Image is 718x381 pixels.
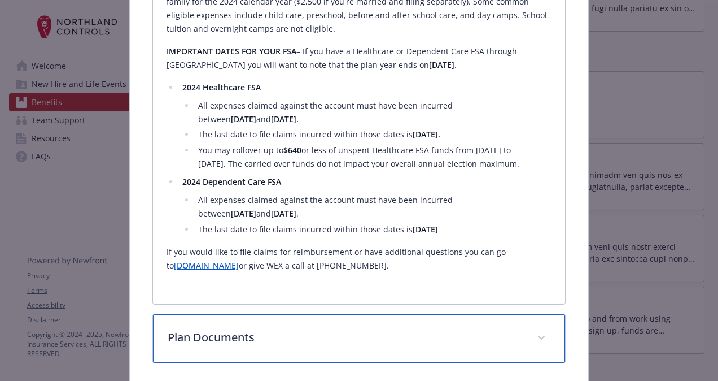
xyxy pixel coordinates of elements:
[168,329,523,346] p: Plan Documents
[195,223,551,236] li: The last date to file claims incurred within those dates is
[195,99,551,126] li: All expenses claimed against the account must have been incurred between and
[182,176,281,187] strong: 2024 Dependent Care FSA
[413,224,438,235] strong: [DATE]
[167,46,296,57] strong: IMPORTANT DATES FOR YOUR FSA
[195,128,551,141] li: The last date to file claims incurred within those dates is
[195,193,551,220] li: All expenses claimed against the account must have been incurred between and .
[231,208,256,219] strong: [DATE]
[174,260,239,271] a: [DOMAIN_NAME]
[167,245,551,272] p: If you would like to file claims for reimbursement or have additional questions you can go to or ...
[429,59,454,70] strong: [DATE]
[231,114,256,124] strong: [DATE]
[283,145,301,155] strong: $640
[271,114,299,124] strong: [DATE].
[153,314,565,363] div: Plan Documents
[271,208,296,219] strong: [DATE]
[167,45,551,72] p: – If you have a Healthcare or Dependent Care FSA through [GEOGRAPHIC_DATA] you will want to note ...
[195,144,551,171] li: You may rollover up to or less of unspent Healthcare FSA funds from [DATE] to [DATE]. The carried...
[182,82,261,93] strong: 2024 Healthcare FSA
[413,129,440,140] strong: [DATE].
